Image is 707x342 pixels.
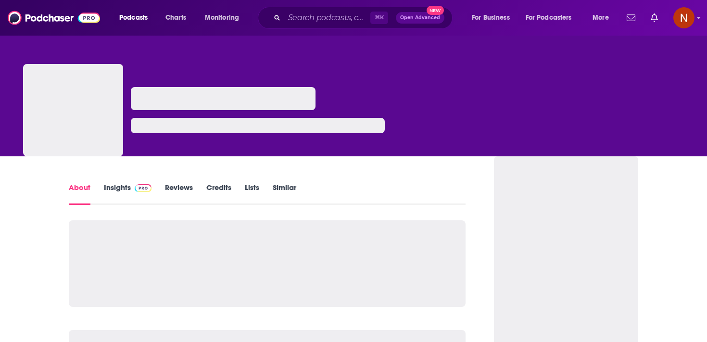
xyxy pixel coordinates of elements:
a: About [69,183,90,205]
span: Podcasts [119,11,148,25]
span: For Podcasters [526,11,572,25]
a: Reviews [165,183,193,205]
button: open menu [519,10,586,25]
a: Show notifications dropdown [623,10,639,26]
span: New [427,6,444,15]
input: Search podcasts, credits, & more... [284,10,370,25]
button: open menu [586,10,621,25]
a: Lists [245,183,259,205]
span: Monitoring [205,11,239,25]
span: More [593,11,609,25]
a: Charts [159,10,192,25]
button: Open AdvancedNew [396,12,444,24]
a: InsightsPodchaser Pro [104,183,151,205]
img: Podchaser - Follow, Share and Rate Podcasts [8,9,100,27]
span: ⌘ K [370,12,388,24]
span: Logged in as AdelNBM [673,7,694,28]
a: Credits [206,183,231,205]
span: Charts [165,11,186,25]
button: open menu [465,10,522,25]
button: Show profile menu [673,7,694,28]
button: open menu [198,10,252,25]
span: For Business [472,11,510,25]
img: User Profile [673,7,694,28]
span: Open Advanced [400,15,440,20]
a: Similar [273,183,296,205]
button: open menu [113,10,160,25]
a: Show notifications dropdown [647,10,662,26]
img: Podchaser Pro [135,184,151,192]
div: Search podcasts, credits, & more... [267,7,462,29]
